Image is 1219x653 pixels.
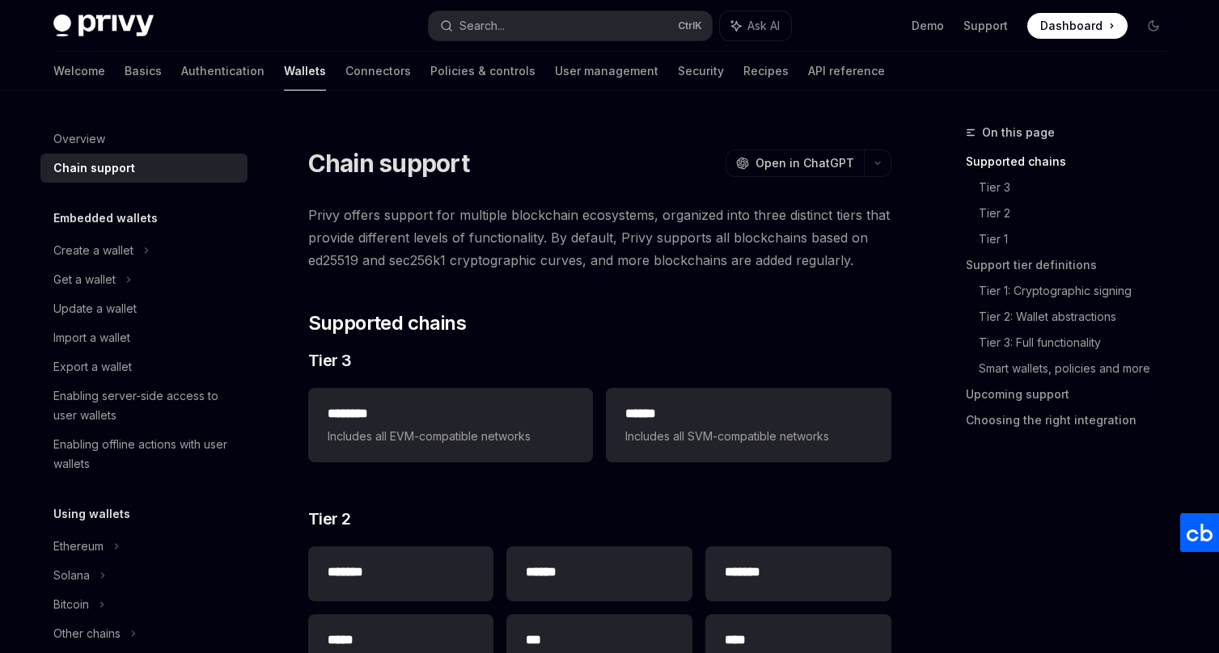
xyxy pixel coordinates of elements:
div: Chain support [53,158,135,178]
a: Overview [40,124,248,154]
div: Overview [53,129,105,149]
a: Demo [912,18,944,34]
a: **** ***Includes all EVM-compatible networks [308,388,593,462]
a: Smart wallets, policies and more [979,356,1179,381]
span: Tier 3 [308,349,352,372]
a: Enabling offline actions with user wallets [40,430,248,478]
div: Ethereum [53,537,104,556]
span: Open in ChatGPT [756,155,854,171]
button: Ask AI [720,11,791,40]
a: Upcoming support [966,381,1179,407]
div: Other chains [53,624,121,643]
div: Import a wallet [53,328,130,348]
a: Recipes [743,52,789,91]
a: User management [555,52,658,91]
a: Import a wallet [40,323,248,352]
div: Export a wallet [53,357,132,377]
a: Chain support [40,154,248,183]
a: Tier 2: Wallet abstractions [979,304,1179,330]
a: Update a wallet [40,294,248,323]
span: On this page [982,123,1055,142]
div: Update a wallet [53,299,137,318]
a: Enabling server-side access to user wallets [40,381,248,430]
span: Privy offers support for multiple blockchain ecosystems, organized into three distinct tiers that... [308,204,891,272]
div: Bitcoin [53,595,89,614]
a: Supported chains [966,149,1179,175]
a: Basics [125,52,162,91]
h5: Embedded wallets [53,209,158,228]
h5: Using wallets [53,504,130,524]
a: Tier 2 [979,200,1179,226]
span: Includes all EVM-compatible networks [328,427,574,446]
a: Welcome [53,52,105,91]
div: Create a wallet [53,241,133,260]
a: Choosing the right integration [966,407,1179,433]
div: Get a wallet [53,270,116,289]
button: Toggle dark mode [1141,13,1166,39]
button: Open in ChatGPT [726,150,864,177]
div: Search... [459,16,505,36]
a: Support tier definitions [966,252,1179,278]
a: Tier 1 [979,226,1179,252]
a: Connectors [345,52,411,91]
h1: Chain support [308,149,469,178]
span: Ctrl K [678,19,702,32]
img: dark logo [53,15,154,37]
a: Dashboard [1027,13,1128,39]
a: Support [963,18,1008,34]
a: API reference [808,52,885,91]
a: Export a wallet [40,352,248,381]
button: Search...CtrlK [429,11,712,40]
a: **** *Includes all SVM-compatible networks [606,388,891,462]
span: Includes all SVM-compatible networks [625,427,871,446]
div: Solana [53,566,90,585]
a: Policies & controls [430,52,535,91]
span: Tier 2 [308,508,351,530]
div: Enabling offline actions with user wallets [53,435,238,474]
span: Dashboard [1040,18,1103,34]
a: Tier 3: Full functionality [979,330,1179,356]
a: Wallets [284,52,326,91]
a: Authentication [181,52,265,91]
a: Tier 1: Cryptographic signing [979,278,1179,304]
span: Supported chains [308,310,466,336]
span: Ask AI [747,18,780,34]
div: Enabling server-side access to user wallets [53,386,238,425]
a: Security [678,52,724,91]
a: Tier 3 [979,175,1179,200]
